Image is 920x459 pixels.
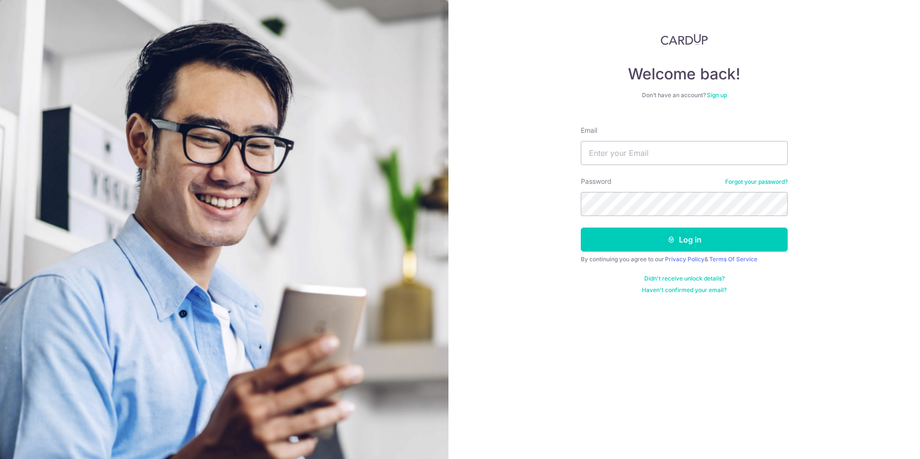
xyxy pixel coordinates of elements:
[581,228,788,252] button: Log in
[581,64,788,84] h4: Welcome back!
[725,178,788,186] a: Forgot your password?
[644,275,725,282] a: Didn't receive unlock details?
[642,286,727,294] a: Haven't confirmed your email?
[581,177,612,186] label: Password
[665,255,704,263] a: Privacy Policy
[707,91,727,99] a: Sign up
[581,91,788,99] div: Don’t have an account?
[581,126,597,135] label: Email
[581,255,788,263] div: By continuing you agree to our &
[661,34,708,45] img: CardUp Logo
[581,141,788,165] input: Enter your Email
[709,255,757,263] a: Terms Of Service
